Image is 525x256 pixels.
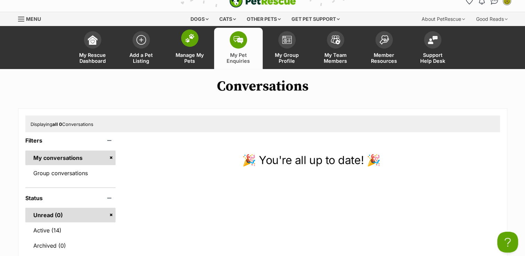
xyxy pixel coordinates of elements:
[320,52,351,64] span: My Team Members
[77,52,108,64] span: My Rescue Dashboard
[52,121,62,127] strong: all 0
[287,12,345,26] div: Get pet support
[497,232,518,253] iframe: Help Scout Beacon - Open
[25,238,116,253] a: Archived (0)
[282,36,292,44] img: group-profile-icon-3fa3cf56718a62981997c0bc7e787c4b2cf8bcc04b72c1350f741eb67cf2f40e.svg
[25,137,116,144] header: Filters
[136,35,146,45] img: add-pet-listing-icon-0afa8454b4691262ce3f59096e99ab1cd57d4a30225e0717b998d2c9b9846f56.svg
[379,35,389,44] img: member-resources-icon-8e73f808a243e03378d46382f2149f9095a855e16c252ad45f914b54edf8863c.svg
[417,12,470,26] div: About PetRescue
[417,52,448,64] span: Support Help Desk
[174,52,205,64] span: Manage My Pets
[25,195,116,201] header: Status
[271,52,303,64] span: My Group Profile
[122,152,500,169] p: 🎉 You're all up to date! 🎉
[242,12,286,26] div: Other pets
[263,28,311,69] a: My Group Profile
[223,52,254,64] span: My Pet Enquiries
[311,28,360,69] a: My Team Members
[25,151,116,165] a: My conversations
[26,16,41,22] span: Menu
[360,28,408,69] a: Member Resources
[428,36,438,44] img: help-desk-icon-fdf02630f3aa405de69fd3d07c3f3aa587a6932b1a1747fa1d2bba05be0121f9.svg
[214,28,263,69] a: My Pet Enquiries
[88,35,98,45] img: dashboard-icon-eb2f2d2d3e046f16d808141f083e7271f6b2e854fb5c12c21221c1fb7104beca.svg
[214,12,241,26] div: Cats
[18,12,46,25] a: Menu
[408,28,457,69] a: Support Help Desk
[166,28,214,69] a: Manage My Pets
[25,208,116,222] a: Unread (0)
[471,12,513,26] div: Good Reads
[126,52,157,64] span: Add a Pet Listing
[234,36,243,44] img: pet-enquiries-icon-7e3ad2cf08bfb03b45e93fb7055b45f3efa6380592205ae92323e6603595dc1f.svg
[25,166,116,180] a: Group conversations
[369,52,400,64] span: Member Resources
[331,35,340,44] img: team-members-icon-5396bd8760b3fe7c0b43da4ab00e1e3bb1a5d9ba89233759b79545d2d3fc5d0d.svg
[117,28,166,69] a: Add a Pet Listing
[25,223,116,238] a: Active (14)
[68,28,117,69] a: My Rescue Dashboard
[31,121,93,127] span: Displaying Conversations
[186,12,213,26] div: Dogs
[185,34,195,43] img: manage-my-pets-icon-02211641906a0b7f246fdf0571729dbe1e7629f14944591b6c1af311fb30b64b.svg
